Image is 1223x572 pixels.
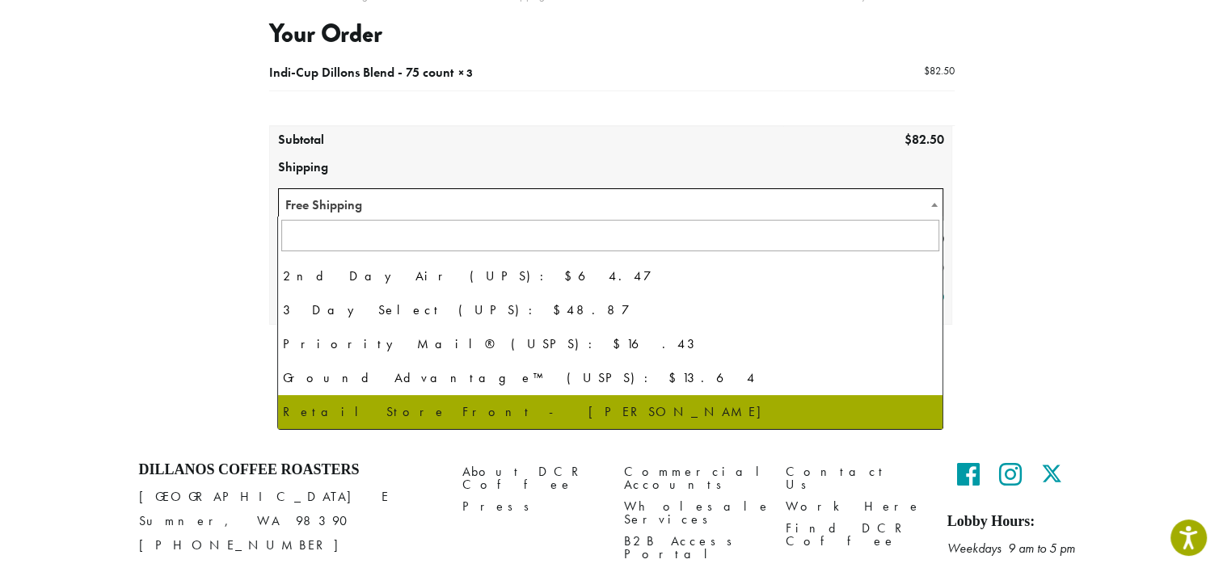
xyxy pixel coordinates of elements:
[269,19,955,49] h3: Your Order
[904,131,911,148] span: $
[624,496,761,531] a: Wholesale Services
[139,461,438,479] h4: Dillanos Coffee Roasters
[278,327,943,361] li: Priority Mail® (USPS): $16.43
[278,259,943,293] li: 2nd Day Air (UPS): $64.47
[458,65,473,80] strong: × 3
[947,540,1075,557] em: Weekdays 9 am to 5 pm
[270,154,952,182] th: Shipping
[278,361,943,395] li: Ground Advantage™ (USPS): $13.64
[270,284,648,312] th: [DATE] Savings
[270,254,407,284] th: Total
[279,189,943,221] span: Free Shipping
[786,518,923,553] a: Find DCR Coffee
[624,461,761,496] a: Commercial Accounts
[904,131,943,148] bdi: 82.50
[786,496,923,518] a: Work Here
[462,496,600,518] a: Press
[278,293,943,327] li: 3 Day Select (UPS): $48.87
[139,485,438,557] p: [GEOGRAPHIC_DATA] E Sumner, WA 98390 [PHONE_NUMBER]
[924,64,930,78] span: $
[462,461,600,496] a: About DCR Coffee
[924,64,955,78] bdi: 82.50
[278,188,944,221] span: Free Shipping
[270,226,407,254] th: Tax
[624,531,761,566] a: B2B Access Portal
[947,513,1085,531] h5: Lobby Hours:
[270,127,407,154] th: Subtotal
[269,64,453,81] span: Indi-Cup Dillons Blend - 75 count
[278,395,943,429] li: Retail Store Front - [PERSON_NAME]
[786,461,923,496] a: Contact Us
